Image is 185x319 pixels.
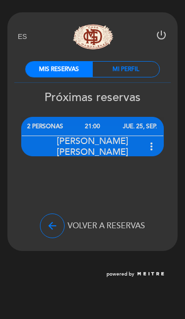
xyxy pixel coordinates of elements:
div: 2 PERSONAS [22,117,69,136]
span: [PERSON_NAME] [PERSON_NAME] [22,136,163,157]
span: VOLVER A RESERVAS [68,221,145,231]
i: more_vert [146,141,157,152]
div: MI PERFIL [93,62,160,77]
span: powered by [107,271,134,278]
a: Casa [PERSON_NAME] [46,23,140,50]
div: 21:00 [69,117,116,136]
i: power_settings_new [155,29,167,41]
h2: Próximas reservas [7,90,178,105]
button: power_settings_new [155,29,167,44]
div: JUE. 25, SEP. [116,117,163,136]
button: arrow_back [40,213,65,238]
a: powered by [107,271,165,278]
i: arrow_back [46,220,58,232]
img: MEITRE [137,272,165,277]
div: MIS RESERVAS [26,62,93,77]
